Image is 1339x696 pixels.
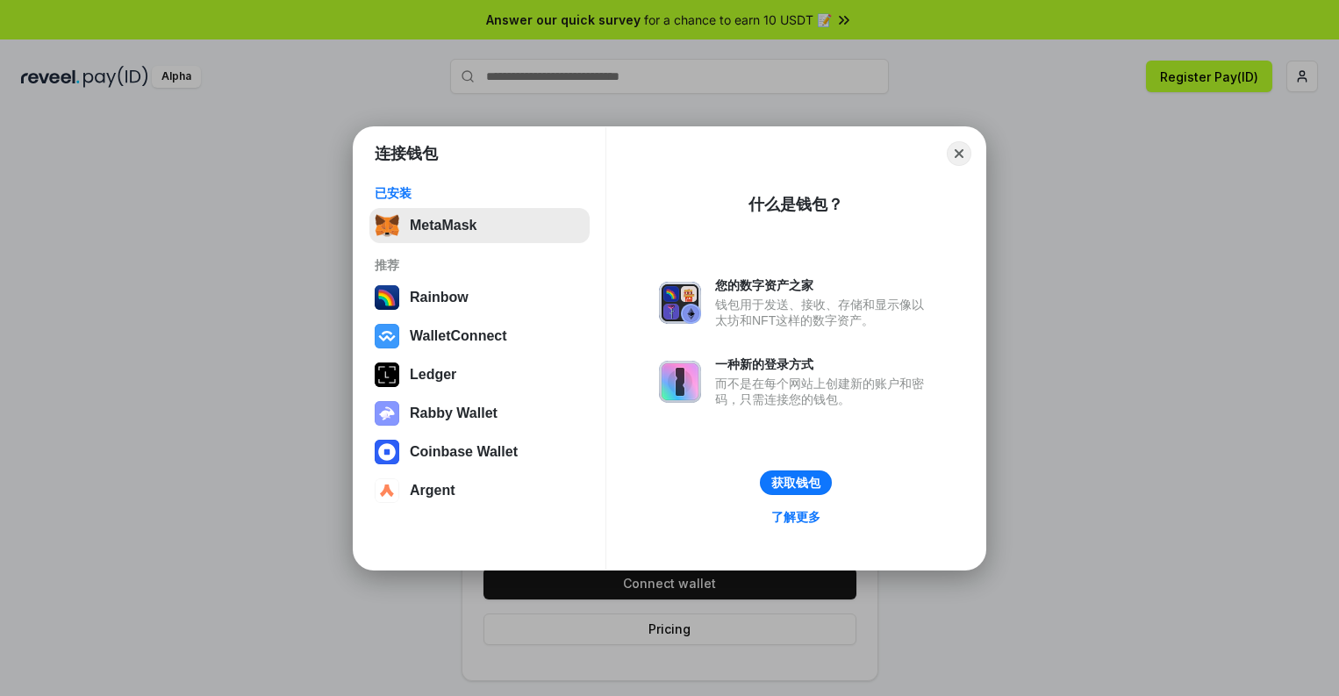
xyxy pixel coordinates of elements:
div: 而不是在每个网站上创建新的账户和密码，只需连接您的钱包。 [715,376,933,407]
img: svg+xml,%3Csvg%20width%3D%22120%22%20height%3D%22120%22%20viewBox%3D%220%200%20120%20120%22%20fil... [375,285,399,310]
div: Rabby Wallet [410,405,498,421]
img: svg+xml,%3Csvg%20xmlns%3D%22http%3A%2F%2Fwww.w3.org%2F2000%2Fsvg%22%20fill%3D%22none%22%20viewBox... [659,361,701,403]
button: Close [947,141,971,166]
div: Coinbase Wallet [410,444,518,460]
img: svg+xml,%3Csvg%20width%3D%2228%22%20height%3D%2228%22%20viewBox%3D%220%200%2028%2028%22%20fill%3D... [375,478,399,503]
button: 获取钱包 [760,470,832,495]
h1: 连接钱包 [375,143,438,164]
img: svg+xml,%3Csvg%20xmlns%3D%22http%3A%2F%2Fwww.w3.org%2F2000%2Fsvg%22%20width%3D%2228%22%20height%3... [375,362,399,387]
div: 推荐 [375,257,584,273]
div: Rainbow [410,290,469,305]
img: svg+xml,%3Csvg%20width%3D%2228%22%20height%3D%2228%22%20viewBox%3D%220%200%2028%2028%22%20fill%3D... [375,440,399,464]
div: 了解更多 [771,509,820,525]
div: WalletConnect [410,328,507,344]
img: svg+xml,%3Csvg%20fill%3D%22none%22%20height%3D%2233%22%20viewBox%3D%220%200%2035%2033%22%20width%... [375,213,399,238]
div: 钱包用于发送、接收、存储和显示像以太坊和NFT这样的数字资产。 [715,297,933,328]
img: svg+xml,%3Csvg%20width%3D%2228%22%20height%3D%2228%22%20viewBox%3D%220%200%2028%2028%22%20fill%3D... [375,324,399,348]
div: Argent [410,483,455,499]
button: Rabby Wallet [369,396,590,431]
div: 已安装 [375,185,584,201]
div: MetaMask [410,218,476,233]
img: svg+xml,%3Csvg%20xmlns%3D%22http%3A%2F%2Fwww.w3.org%2F2000%2Fsvg%22%20fill%3D%22none%22%20viewBox... [375,401,399,426]
button: WalletConnect [369,319,590,354]
div: 您的数字资产之家 [715,277,933,293]
button: Coinbase Wallet [369,434,590,470]
img: svg+xml,%3Csvg%20xmlns%3D%22http%3A%2F%2Fwww.w3.org%2F2000%2Fsvg%22%20fill%3D%22none%22%20viewBox... [659,282,701,324]
div: 什么是钱包？ [748,194,843,215]
button: Rainbow [369,280,590,315]
div: 获取钱包 [771,475,820,491]
a: 了解更多 [761,506,831,528]
button: MetaMask [369,208,590,243]
div: 一种新的登录方式 [715,356,933,372]
div: Ledger [410,367,456,383]
button: Argent [369,473,590,508]
button: Ledger [369,357,590,392]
